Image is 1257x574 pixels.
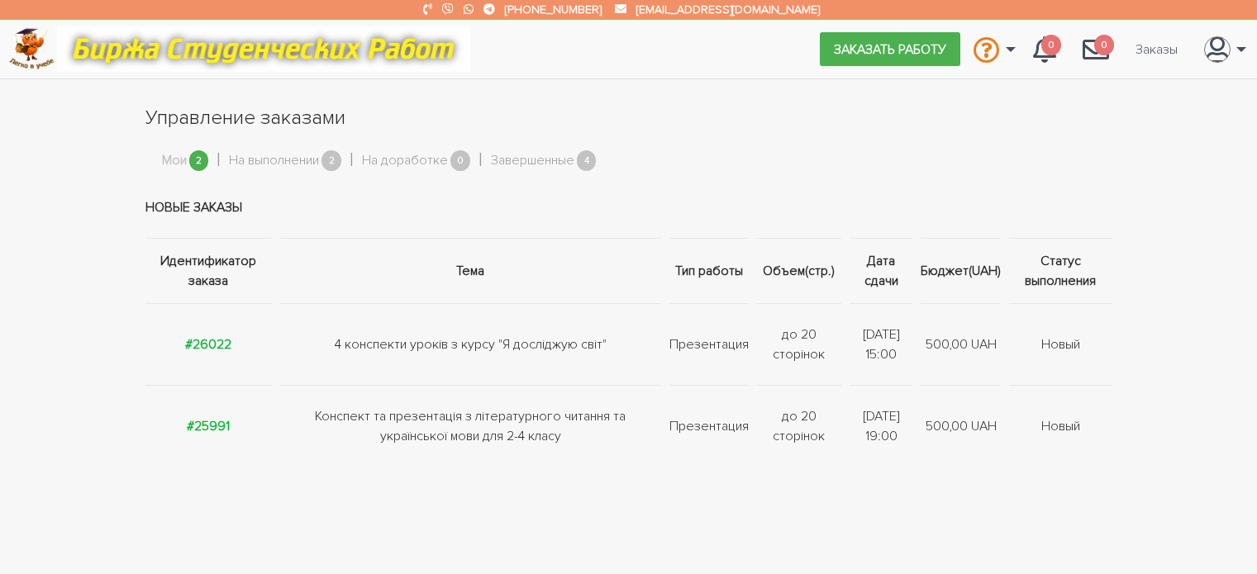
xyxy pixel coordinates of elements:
[57,26,470,72] img: motto-12e01f5a76059d5f6a28199ef077b1f78e012cfde436ab5cf1d4517935686d32.gif
[145,177,1112,239] td: Новые заказы
[753,385,846,467] td: до 20 сторінок
[1069,26,1122,71] a: 0
[1005,385,1112,467] td: Новый
[1020,26,1069,71] a: 0
[845,238,917,303] th: Дата сдачи
[665,385,753,467] td: Презентация
[820,32,960,65] a: Заказать работу
[185,336,231,353] a: #26022
[753,238,846,303] th: Объем(стр.)
[491,150,574,172] a: Завершенные
[577,150,597,171] span: 4
[162,150,187,172] a: Мои
[917,238,1005,303] th: Бюджет(UAH)
[1005,238,1112,303] th: Статус выполнения
[505,2,602,17] a: [PHONE_NUMBER]
[1122,33,1191,64] a: Заказы
[145,104,1112,132] h1: Управление заказами
[9,28,55,70] img: logo-c4363faeb99b52c628a42810ed6dfb4293a56d4e4775eb116515dfe7f33672af.png
[665,238,753,303] th: Тип работы
[189,150,209,171] span: 2
[450,150,470,171] span: 0
[753,303,846,385] td: до 20 сторінок
[229,150,319,172] a: На выполнении
[1041,35,1061,55] span: 0
[1094,35,1114,55] span: 0
[665,303,753,385] td: Презентация
[321,150,341,171] span: 2
[276,238,665,303] th: Тема
[1005,303,1112,385] td: Новый
[917,385,1005,467] td: 500,00 UAH
[276,385,665,467] td: Конспект та презентація з літературного читання та української мови для 2-4 класу
[917,303,1005,385] td: 500,00 UAH
[276,303,665,385] td: 4 конспекти уроків з курсу "Я досліджую світ"
[145,238,276,303] th: Идентификатор заказа
[362,150,448,172] a: На доработке
[187,418,230,434] a: #25991
[636,2,820,17] a: [EMAIL_ADDRESS][DOMAIN_NAME]
[845,385,917,467] td: [DATE] 19:00
[845,303,917,385] td: [DATE] 15:00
